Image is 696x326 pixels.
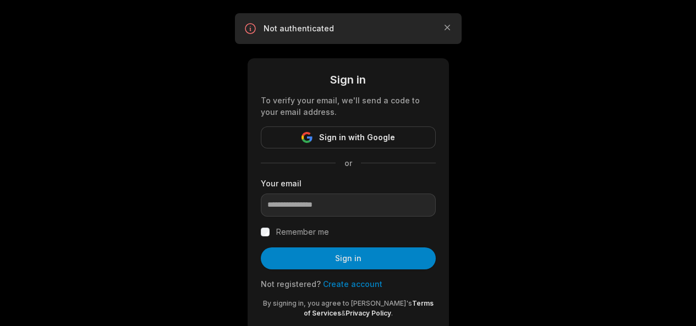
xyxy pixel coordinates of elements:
[261,71,436,88] div: Sign in
[261,95,436,118] div: To verify your email, we'll send a code to your email address.
[263,299,412,307] span: By signing in, you agree to [PERSON_NAME]'s
[323,279,382,289] a: Create account
[319,131,395,144] span: Sign in with Google
[261,279,321,289] span: Not registered?
[264,23,433,34] p: Not authenticated
[261,126,436,148] button: Sign in with Google
[341,309,346,317] span: &
[346,309,391,317] a: Privacy Policy
[391,309,393,317] span: .
[261,178,436,189] label: Your email
[261,247,436,269] button: Sign in
[276,225,329,239] label: Remember me
[336,157,361,169] span: or
[304,299,434,317] a: Terms of Services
